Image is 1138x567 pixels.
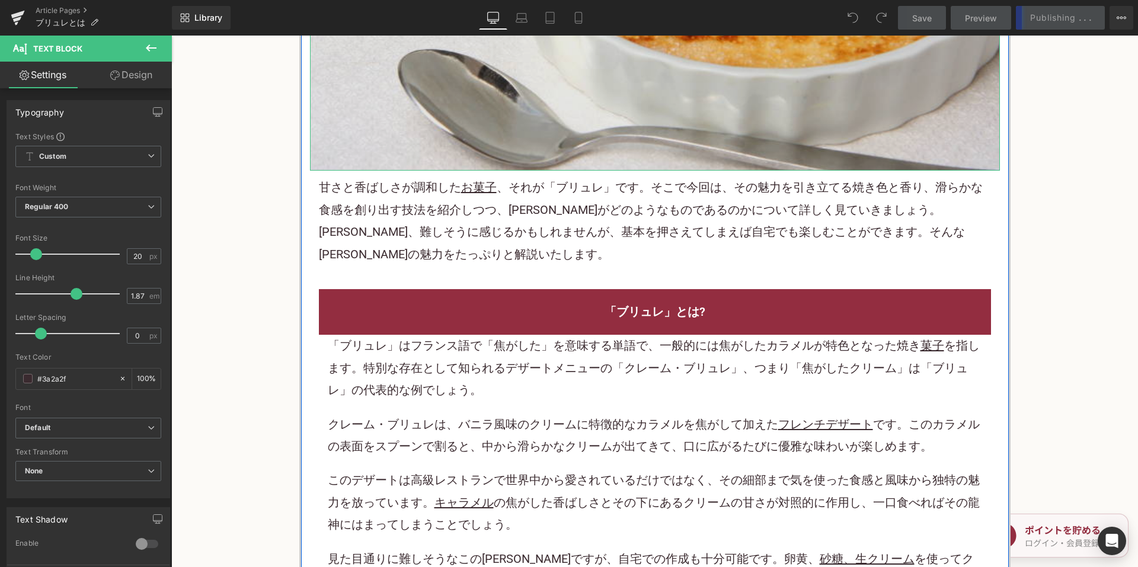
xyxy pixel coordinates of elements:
div: % [132,369,161,389]
a: 菓子 [749,303,773,317]
span: px [149,332,159,339]
button: More [1110,6,1133,30]
a: Preview [951,6,1011,30]
div: Line Height [15,274,161,282]
span: px [149,252,159,260]
a: フレンチデザート [607,382,702,396]
input: Color [37,372,113,385]
div: Font Size [15,234,161,242]
a: 砂糖、生クリーム [648,516,743,530]
a: キャラメル [263,460,322,474]
a: Article Pages [36,6,172,15]
span: em [149,292,159,300]
a: New Library [172,6,231,30]
b: Custom [39,152,66,162]
span: Text Block [33,44,82,53]
span: ブリュレとは [36,18,85,27]
div: Enable [15,539,124,551]
i: Default [25,423,50,433]
button: Redo [870,6,893,30]
button: Undo [841,6,865,30]
a: Mobile [564,6,593,30]
div: Text Styles [15,132,161,141]
div: Open Intercom Messenger [1098,527,1126,555]
span: Save [912,12,932,24]
p: 甘さと香ばしさが調和した 、それが「ブリュレ」です。そこで今回は、その魅力を引き立てる焼き色と香り、滑らかな食感を創り出す技法を紹介しつつ、[PERSON_NAME]がどのようなものであるのかに... [148,141,820,230]
div: Letter Spacing [15,313,161,322]
div: Font Weight [15,184,161,192]
span: Library [194,12,222,23]
a: Laptop [507,6,536,30]
a: Tablet [536,6,564,30]
a: Desktop [479,6,507,30]
h2: 「ブリュレ」とは? [156,265,811,287]
a: Design [88,62,174,88]
p: 「ブリュレ」はフランス語で「焦がした」を意味する単語で、一般的には焦がしたカラメルが特色となった焼き を指します。特別な存在として知られるデザートメニューの「クレーム・ブリュレ」、つまり「焦がし... [156,299,811,366]
div: Typography [15,101,64,117]
a: お菓子 [290,145,325,159]
p: クレーム・ブリュレは、バニラ風味のクリームに特徴的なカラメルを焦がして加えた です。このカラメルの表面をスプーンで割ると、中から滑らかなクリームが出てきて、口に広がるたびに優雅な味わいが楽しめます。 [156,378,811,422]
span: Preview [965,12,997,24]
div: Font [15,403,161,412]
b: Regular 400 [25,202,69,211]
div: Text Transform [15,448,161,456]
p: このデザートは高級レストランで世界中から愛されているだけではなく、その細部まで気を使った食感と風味から独特の魅力を放っています。 の焦がした香ばしさとその下にあるクリームの甘さが対照的に作用し、... [156,434,811,500]
div: Text Color [15,353,161,361]
div: Text Shadow [15,508,68,524]
b: None [25,466,43,475]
